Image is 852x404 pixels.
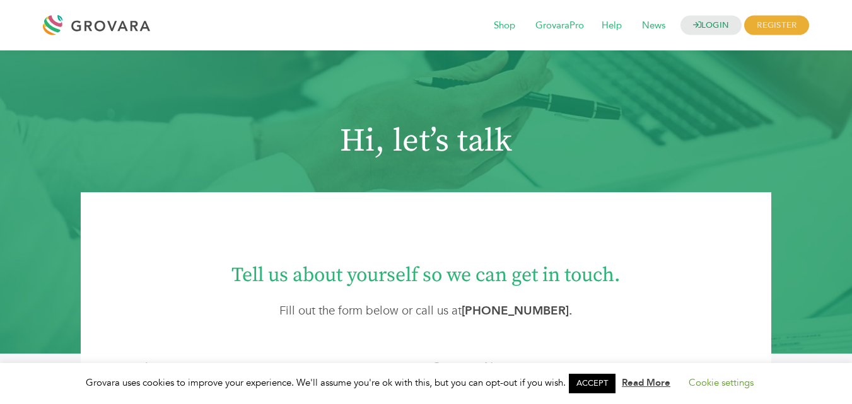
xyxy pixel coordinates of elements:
a: LOGIN [680,16,742,35]
h1: Hi, let’s talk [49,122,803,161]
span: Help [593,14,631,38]
label: Company Name [432,359,515,376]
a: Cookie settings [689,376,754,389]
a: [PHONE_NUMBER] [462,303,569,319]
h1: Tell us about yourself so we can get in touch. [115,253,737,289]
span: Shop [485,14,524,38]
a: ACCEPT [569,374,616,393]
p: Fill out the form below or call us at [115,302,737,320]
a: Read More [622,376,670,389]
span: Grovara uses cookies to improve your experience. We'll assume you're ok with this, but you can op... [86,376,766,389]
a: Help [593,19,631,33]
a: Shop [485,19,524,33]
span: REGISTER [744,16,809,35]
strong: . [462,303,573,319]
span: News [633,14,674,38]
a: News [633,19,674,33]
span: GrovaraPro [527,14,593,38]
a: GrovaraPro [527,19,593,33]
